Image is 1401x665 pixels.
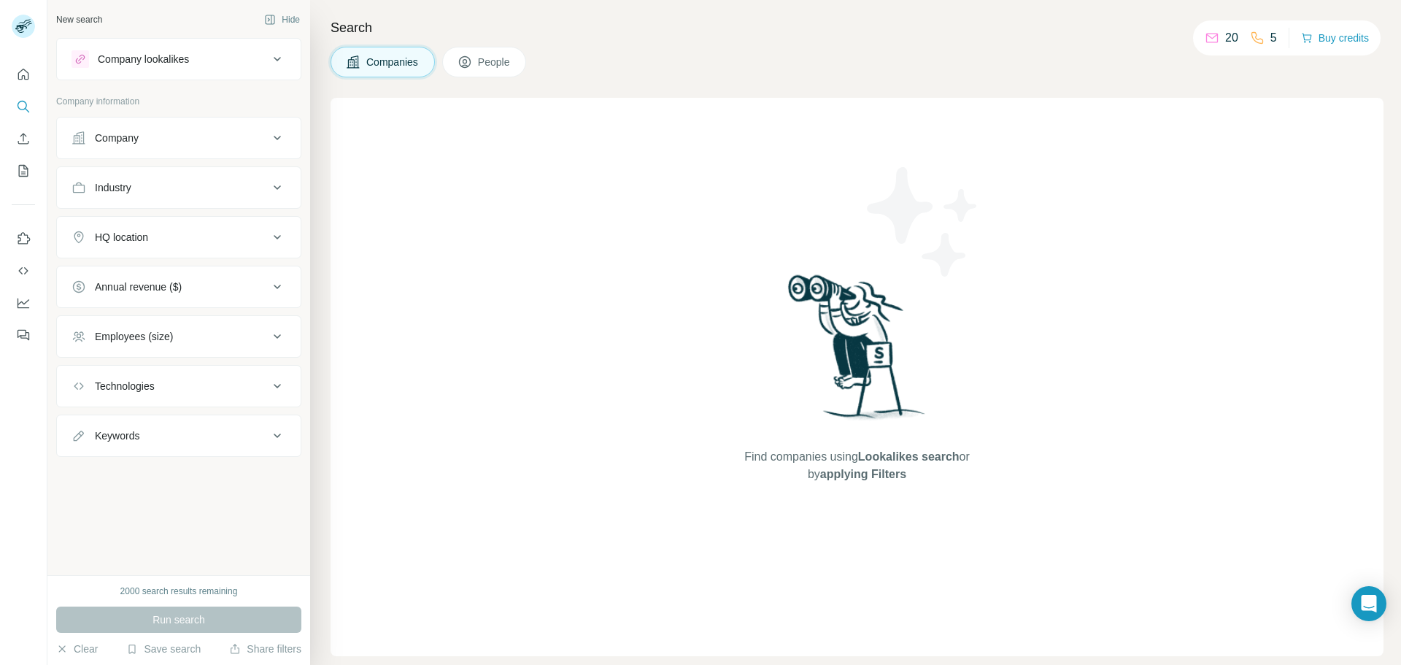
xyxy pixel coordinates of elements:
span: applying Filters [820,468,906,480]
img: Surfe Illustration - Woman searching with binoculars [781,271,933,434]
div: 2000 search results remaining [120,585,238,598]
button: Company lookalikes [57,42,301,77]
button: Save search [126,642,201,656]
div: Employees (size) [95,329,173,344]
span: People [478,55,512,69]
button: Share filters [229,642,301,656]
div: Technologies [95,379,155,393]
div: Company lookalikes [98,52,189,66]
button: HQ location [57,220,301,255]
button: Industry [57,170,301,205]
h4: Search [331,18,1383,38]
div: Keywords [95,428,139,443]
span: Find companies using or by [740,448,973,483]
button: Use Surfe on LinkedIn [12,226,35,252]
button: Employees (size) [57,319,301,354]
button: Quick start [12,61,35,88]
button: Hide [254,9,310,31]
div: Industry [95,180,131,195]
div: New search [56,13,102,26]
button: Keywords [57,418,301,453]
p: Company information [56,95,301,108]
button: Search [12,93,35,120]
button: Enrich CSV [12,126,35,152]
button: Company [57,120,301,155]
p: 5 [1270,29,1277,47]
div: Company [95,131,139,145]
button: Clear [56,642,98,656]
button: Feedback [12,322,35,348]
img: Surfe Illustration - Stars [857,156,989,288]
span: Lookalikes search [858,450,960,463]
button: Annual revenue ($) [57,269,301,304]
button: Buy credits [1301,28,1369,48]
div: HQ location [95,230,148,245]
div: Open Intercom Messenger [1351,586,1386,621]
p: 20 [1225,29,1238,47]
div: Annual revenue ($) [95,280,182,294]
span: Companies [366,55,420,69]
button: Technologies [57,369,301,404]
button: My lists [12,158,35,184]
button: Dashboard [12,290,35,316]
button: Use Surfe API [12,258,35,284]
